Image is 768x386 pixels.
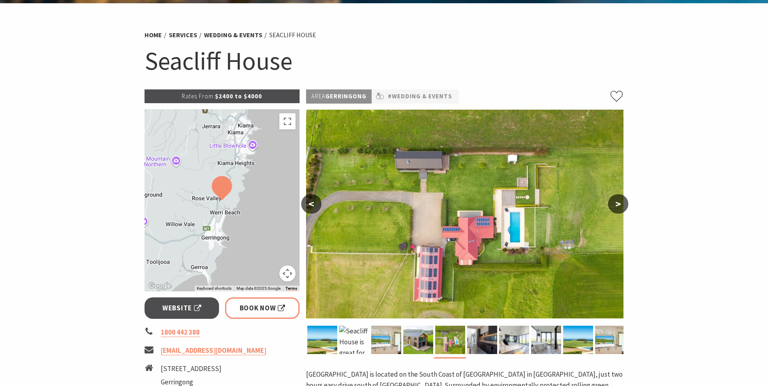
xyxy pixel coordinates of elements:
[147,281,173,291] img: Google
[467,326,497,354] img: Kitchen Farmhouse
[147,281,173,291] a: Open this area in Google Maps (opens a new window)
[145,89,300,103] p: $2400 to $4000
[307,326,337,354] img: Seacliff House view
[371,326,401,354] img: NSW South Coast Weddings at Seacliff House
[145,45,624,77] h1: Seacliff House
[301,194,321,214] button: <
[279,265,296,282] button: Map camera controls
[285,286,297,291] a: Terms (opens in new tab)
[225,297,300,319] a: Book Now
[161,328,200,337] a: 1800 442 388
[182,92,215,100] span: Rates From:
[595,326,625,354] img: NSW South Coast Weddings at Seacliff House
[531,326,561,354] img: Bathrooms don't get much better than this
[403,326,433,354] img: Seacliff House launches the Farmhouse
[145,297,219,319] a: Website
[388,91,452,102] a: #Wedding & Events
[339,326,369,354] img: Seacliff House is great for NSW South Coast getaways and weddings
[145,31,162,39] a: Home
[311,92,325,100] span: Area
[306,110,623,318] img: Aerial shot of the Seacliff House estate
[306,89,372,104] p: Gerringong
[161,346,266,355] a: [EMAIL_ADDRESS][DOMAIN_NAME]
[161,363,239,374] li: [STREET_ADDRESS]
[435,326,465,354] img: Aerial shot of the Seacliff House estate
[197,286,232,291] button: Keyboard shortcuts
[279,113,296,129] button: Toggle fullscreen view
[204,31,262,39] a: Wedding & Events
[240,303,285,314] span: Book Now
[269,30,316,40] li: Seacliff House
[608,194,628,214] button: >
[162,303,201,314] span: Website
[169,31,197,39] a: Services
[499,326,529,354] img: The master bedroom has views to die for
[563,326,593,354] img: Seacliff House view
[236,286,281,291] span: Map data ©2025 Google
